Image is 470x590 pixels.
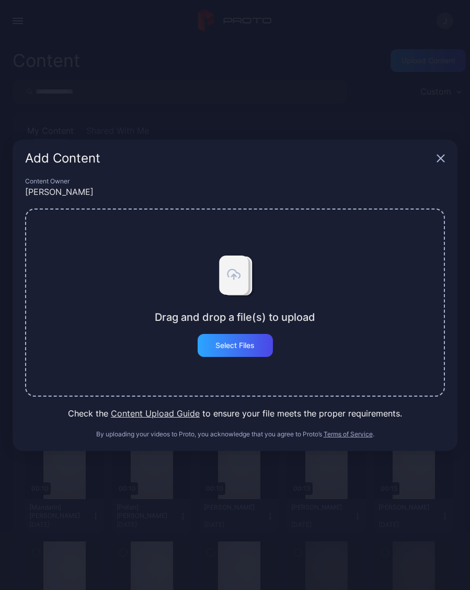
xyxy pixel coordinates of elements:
[25,186,445,198] div: [PERSON_NAME]
[25,177,445,186] div: Content Owner
[25,152,432,165] div: Add Content
[215,341,255,350] div: Select Files
[25,430,445,438] div: By uploading your videos to Proto, you acknowledge that you agree to Proto’s .
[324,430,373,438] button: Terms of Service
[155,311,315,323] div: Drag and drop a file(s) to upload
[25,407,445,420] div: Check the to ensure your file meets the proper requirements.
[198,334,273,357] button: Select Files
[111,407,200,420] button: Content Upload Guide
